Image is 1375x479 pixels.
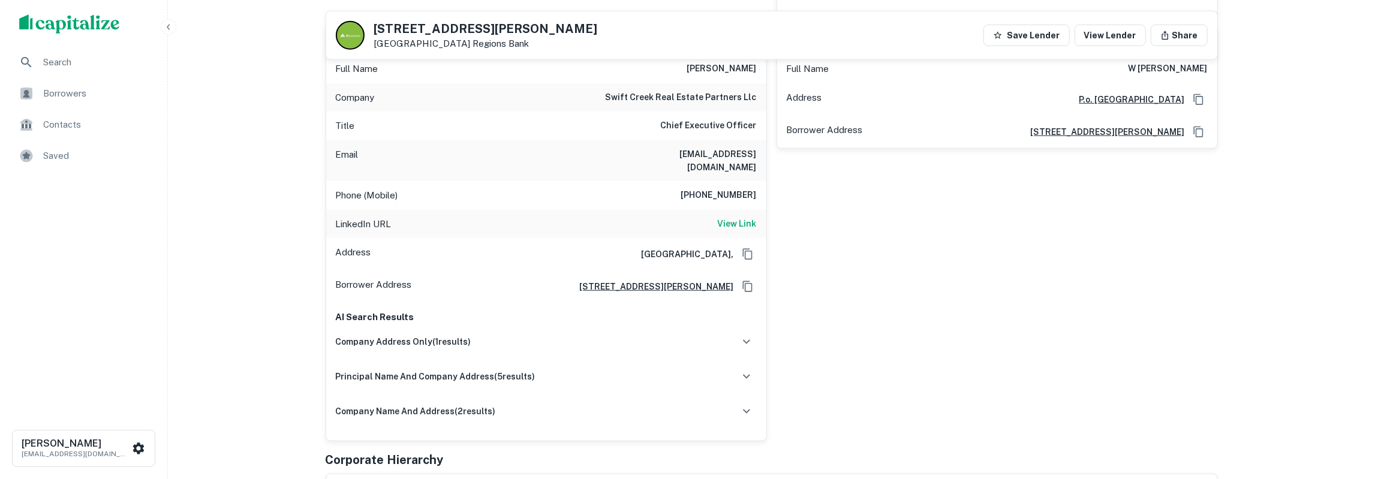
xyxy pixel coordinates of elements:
[19,14,120,34] img: capitalize-logo.png
[787,62,829,76] p: Full Name
[687,62,757,76] h6: [PERSON_NAME]
[1021,125,1185,138] a: [STREET_ADDRESS][PERSON_NAME]
[43,55,151,70] span: Search
[739,278,757,296] button: Copy Address
[10,110,158,139] a: Contacts
[10,48,158,77] a: Search
[374,23,598,35] h5: [STREET_ADDRESS][PERSON_NAME]
[336,91,375,105] p: Company
[43,118,151,132] span: Contacts
[1151,25,1208,46] button: Share
[787,123,863,141] p: Borrower Address
[1129,62,1208,76] h6: w [PERSON_NAME]
[336,188,398,203] p: Phone (Mobile)
[22,448,130,459] p: [EMAIL_ADDRESS][DOMAIN_NAME]
[10,79,158,108] a: Borrowers
[22,439,130,448] h6: [PERSON_NAME]
[336,147,359,174] p: Email
[336,278,412,296] p: Borrower Address
[1315,383,1375,441] iframe: Chat Widget
[661,119,757,133] h6: Chief Executive Officer
[606,91,757,105] h6: swift creek real estate partners llc
[43,86,151,101] span: Borrowers
[473,38,529,49] a: Regions Bank
[1190,91,1208,109] button: Copy Address
[336,119,355,133] p: Title
[336,370,535,383] h6: principal name and company address ( 5 results)
[336,310,757,324] p: AI Search Results
[681,188,757,203] h6: [PHONE_NUMBER]
[336,217,392,231] p: LinkedIn URL
[613,147,757,174] h6: [EMAIL_ADDRESS][DOMAIN_NAME]
[1075,25,1146,46] a: View Lender
[336,245,371,263] p: Address
[570,280,734,293] a: [STREET_ADDRESS][PERSON_NAME]
[718,217,757,231] a: View Link
[326,451,444,469] h5: Corporate Hierarchy
[336,405,496,418] h6: company name and address ( 2 results)
[718,217,757,230] h6: View Link
[787,91,822,109] p: Address
[739,245,757,263] button: Copy Address
[374,38,598,49] p: [GEOGRAPHIC_DATA]
[336,62,378,76] p: Full Name
[632,248,734,261] h6: [GEOGRAPHIC_DATA],
[1070,93,1185,106] a: P.o. [GEOGRAPHIC_DATA]
[983,25,1070,46] button: Save Lender
[1190,123,1208,141] button: Copy Address
[12,430,155,467] button: [PERSON_NAME][EMAIL_ADDRESS][DOMAIN_NAME]
[336,335,471,348] h6: company address only ( 1 results)
[10,141,158,170] a: Saved
[43,149,151,163] span: Saved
